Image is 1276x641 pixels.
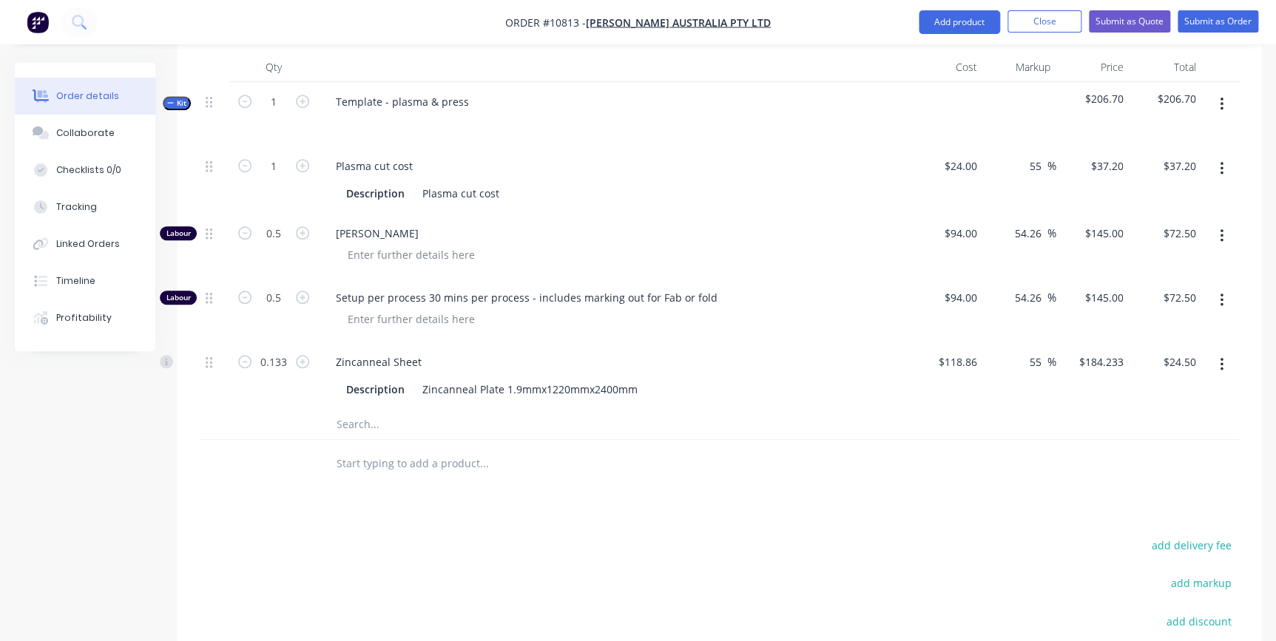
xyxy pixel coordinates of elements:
[1158,611,1239,631] button: add discount
[15,299,155,336] button: Profitability
[56,126,115,140] div: Collaborate
[56,163,121,177] div: Checklists 0/0
[56,200,97,214] div: Tracking
[324,91,481,112] div: Template - plasma & press
[15,225,155,262] button: Linked Orders
[56,311,112,325] div: Profitability
[983,52,1056,82] div: Markup
[1062,91,1124,106] span: $206.70
[15,152,155,189] button: Checklists 0/0
[919,10,1000,34] button: Add product
[324,155,425,177] div: Plasma cut cost
[15,262,155,299] button: Timeline
[15,189,155,225] button: Tracking
[1089,10,1170,33] button: Submit as Quote
[1047,353,1056,370] span: %
[416,183,505,204] div: Plasma cut cost
[1163,573,1239,593] button: add markup
[336,449,632,478] input: Start typing to add a product...
[56,274,95,288] div: Timeline
[336,290,904,305] span: Setup per process 30 mins per process - includes marking out for Fab or fold
[586,16,771,30] a: [PERSON_NAME] Australia Pty Ltd
[1129,52,1202,82] div: Total
[15,78,155,115] button: Order details
[1047,225,1056,242] span: %
[15,115,155,152] button: Collaborate
[505,16,586,30] span: Order #10813 -
[340,379,411,400] div: Description
[160,291,197,305] div: Labour
[163,96,191,110] button: Kit
[340,183,411,204] div: Description
[56,89,119,103] div: Order details
[416,379,644,400] div: Zincanneal Plate 1.9mmx1220mmx2400mm
[167,98,186,109] span: Kit
[27,11,49,33] img: Factory
[56,237,120,251] div: Linked Orders
[1056,52,1130,82] div: Price
[324,351,433,373] div: Zincanneal Sheet
[229,52,318,82] div: Qty
[1047,289,1056,306] span: %
[1178,10,1258,33] button: Submit as Order
[336,410,632,439] input: Search...
[910,52,983,82] div: Cost
[1135,91,1196,106] span: $206.70
[1007,10,1081,33] button: Close
[336,225,904,241] span: [PERSON_NAME]
[1047,157,1056,174] span: %
[160,226,197,240] div: Labour
[1144,535,1239,555] button: add delivery fee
